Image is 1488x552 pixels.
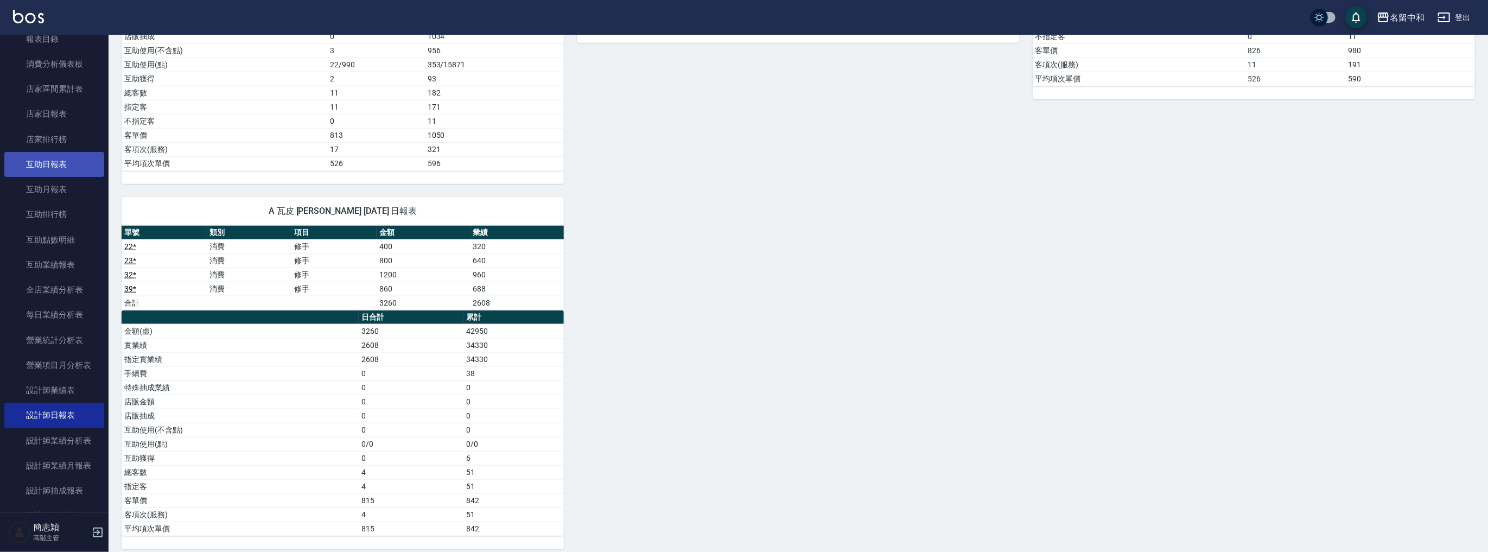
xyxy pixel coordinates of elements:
td: 980 [1346,43,1475,58]
a: 設計師業績月報表 [4,453,104,478]
td: 2 [327,72,425,86]
td: 指定客 [122,479,359,493]
td: 修手 [291,239,377,253]
td: 特殊抽成業績 [122,380,359,395]
a: 設計師抽成報表 [4,478,104,503]
td: 0 [463,409,564,423]
td: 客項次(服務) [122,142,327,156]
td: 11 [327,100,425,114]
td: 互助使用(點) [122,58,327,72]
td: 42950 [463,324,564,338]
td: 消費 [207,253,292,268]
td: 0 [463,380,564,395]
a: 店家日報表 [4,101,104,126]
button: save [1345,7,1367,28]
td: 不指定客 [1033,29,1245,43]
th: 項目 [291,226,377,240]
td: 店販抽成 [122,29,327,43]
td: 51 [463,507,564,522]
table: a dense table [122,310,564,536]
td: 321 [425,142,564,156]
a: 設計師業績分析表 [4,428,104,453]
td: 互助獲得 [122,451,359,465]
a: 互助日報表 [4,152,104,177]
th: 業績 [470,226,564,240]
td: 平均項次單價 [122,156,327,170]
td: 0 [327,29,425,43]
td: 店販抽成 [122,409,359,423]
th: 日合計 [359,310,463,325]
td: 總客數 [122,86,327,100]
a: 設計師日報表 [4,403,104,428]
td: 815 [359,493,463,507]
a: 互助排行榜 [4,202,104,227]
td: 互助使用(不含點) [122,423,359,437]
td: 640 [470,253,564,268]
a: 店家區間累計表 [4,77,104,101]
td: 互助使用(點) [122,437,359,451]
td: 合計 [122,296,207,310]
a: 互助點數明細 [4,227,104,252]
td: 320 [470,239,564,253]
td: 6 [463,451,564,465]
td: 688 [470,282,564,296]
td: 93 [425,72,564,86]
td: 34330 [463,338,564,352]
a: 設計師業績表 [4,378,104,403]
td: 2608 [359,352,463,366]
td: 800 [377,253,470,268]
td: 171 [425,100,564,114]
div: 名留中和 [1390,11,1425,24]
a: 消費分析儀表板 [4,52,104,77]
td: 191 [1346,58,1475,72]
td: 金額(虛) [122,324,359,338]
td: 813 [327,128,425,142]
a: 互助業績報表 [4,252,104,277]
th: 累計 [463,310,564,325]
button: 名留中和 [1372,7,1429,29]
td: 客單價 [122,493,359,507]
td: 0 [359,366,463,380]
td: 店販金額 [122,395,359,409]
td: 互助獲得 [122,72,327,86]
td: 修手 [291,282,377,296]
td: 17 [327,142,425,156]
td: 總客數 [122,465,359,479]
a: 設計師排行榜 [4,503,104,528]
td: 0 [359,451,463,465]
td: 客單價 [122,128,327,142]
td: 22/990 [327,58,425,72]
td: 4 [359,465,463,479]
td: 4 [359,507,463,522]
td: 51 [463,465,564,479]
td: 消費 [207,282,292,296]
td: 400 [377,239,470,253]
td: 0 [1245,29,1345,43]
td: 960 [470,268,564,282]
td: 11 [1346,29,1475,43]
td: 596 [425,156,564,170]
td: 860 [377,282,470,296]
td: 826 [1245,43,1345,58]
td: 590 [1346,72,1475,86]
td: 客項次(服務) [1033,58,1245,72]
td: 4 [359,479,463,493]
td: 0 [327,114,425,128]
table: a dense table [122,226,564,310]
td: 消費 [207,239,292,253]
td: 0 [463,423,564,437]
td: 修手 [291,253,377,268]
a: 報表目錄 [4,27,104,52]
td: 2608 [359,338,463,352]
td: 客單價 [1033,43,1245,58]
span: A 瓦皮 [PERSON_NAME] [DATE] 日報表 [135,206,551,217]
td: 815 [359,522,463,536]
td: 平均項次單價 [1033,72,1245,86]
th: 類別 [207,226,292,240]
td: 2608 [470,296,564,310]
td: 0 [359,409,463,423]
td: 38 [463,366,564,380]
th: 金額 [377,226,470,240]
img: Logo [13,10,44,23]
td: 0 [359,395,463,409]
